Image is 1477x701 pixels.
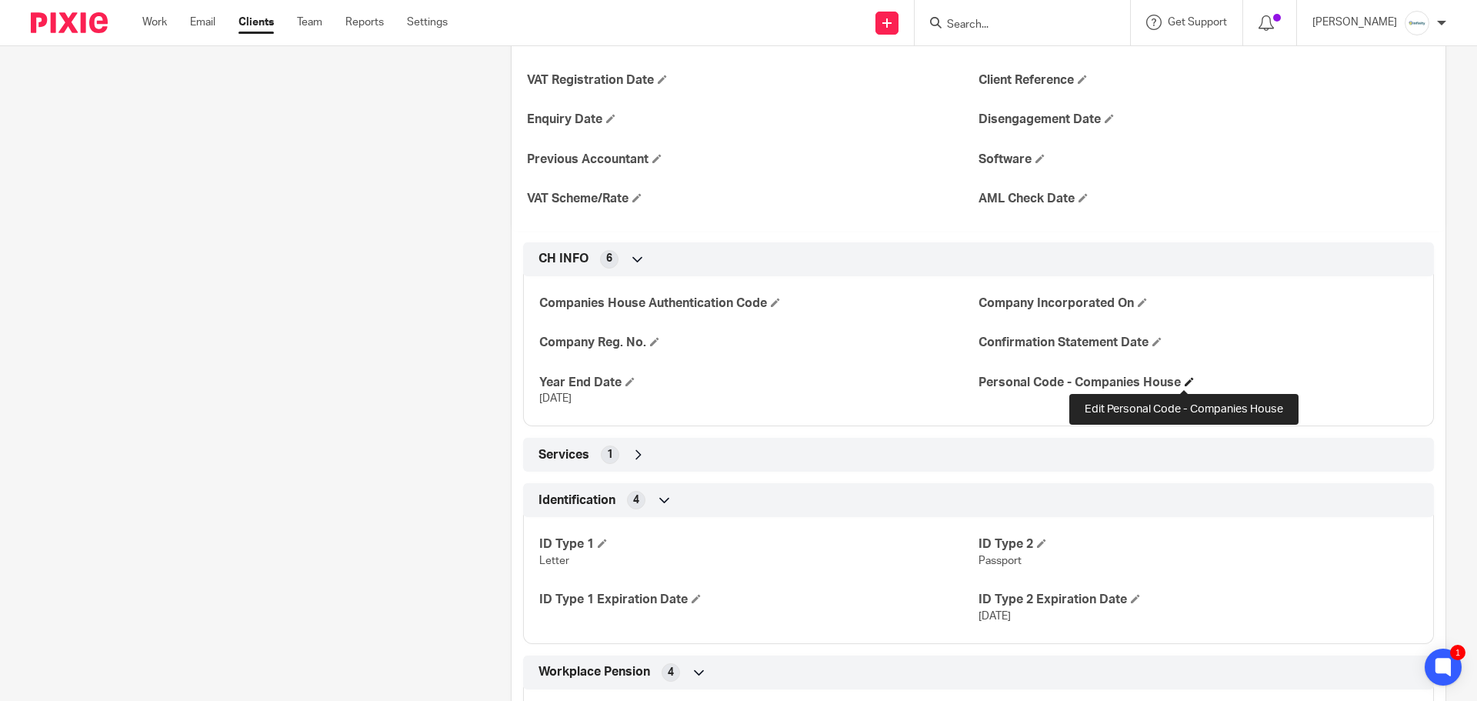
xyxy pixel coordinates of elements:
span: 1 [607,447,613,462]
span: [DATE] [979,611,1011,622]
h4: Client Reference [979,72,1430,88]
a: Email [190,15,215,30]
div: 1 [1450,645,1465,660]
span: [DATE] [539,393,572,404]
h4: Year End Date [539,375,979,391]
h4: ID Type 2 [979,536,1418,552]
h4: Enquiry Date [527,112,979,128]
a: Work [142,15,167,30]
h4: Previous Accountant [527,152,979,168]
h4: ID Type 1 Expiration Date [539,592,979,608]
h4: AML Check Date [979,191,1430,207]
a: Reports [345,15,384,30]
span: Services [538,447,589,463]
p: [PERSON_NAME] [1312,15,1397,30]
h4: VAT Registration Date [527,72,979,88]
h4: Disengagement Date [979,112,1430,128]
a: Clients [238,15,274,30]
input: Search [945,18,1084,32]
span: CH INFO [538,251,588,267]
h4: ID Type 2 Expiration Date [979,592,1418,608]
img: Pixie [31,12,108,33]
span: Passport [979,556,1022,566]
a: Settings [407,15,448,30]
span: 4 [633,492,639,508]
span: 6 [606,251,612,266]
h4: Companies House Authentication Code [539,295,979,312]
span: Letter [539,556,569,566]
span: Identification [538,492,615,509]
h4: Confirmation Statement Date [979,335,1418,351]
span: Workplace Pension [538,664,650,680]
h4: ID Type 1 [539,536,979,552]
h4: VAT Scheme/Rate [527,191,979,207]
h4: Personal Code - Companies House [979,375,1418,391]
span: Get Support [1168,17,1227,28]
a: Team [297,15,322,30]
img: Infinity%20Logo%20with%20Whitespace%20.png [1405,11,1429,35]
span: 4 [668,665,674,680]
h4: Software [979,152,1430,168]
h4: Company Incorporated On [979,295,1418,312]
h4: Company Reg. No. [539,335,979,351]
